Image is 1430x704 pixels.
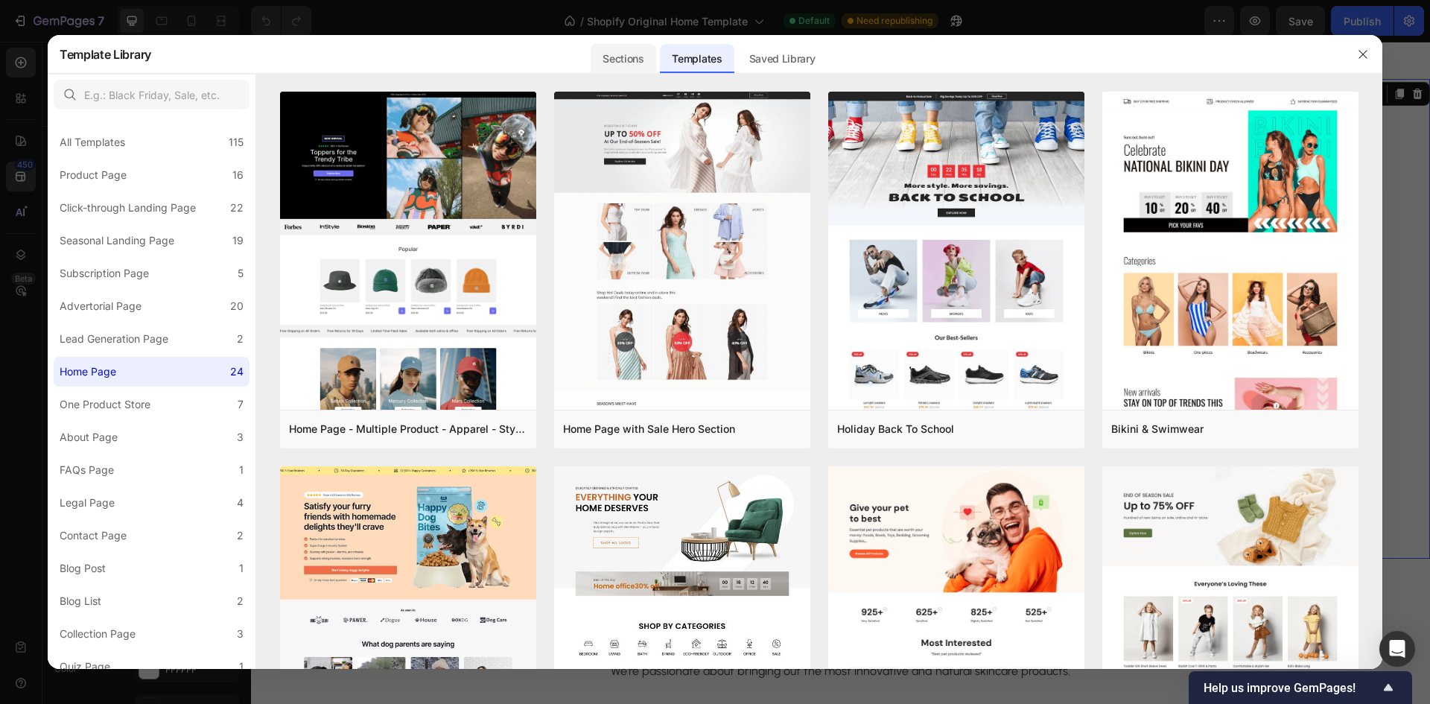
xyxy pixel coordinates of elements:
div: 2 [237,527,244,545]
div: All Templates [60,133,125,151]
p: Create Theme Section [962,45,1058,59]
div: Quiz Page [60,658,110,676]
div: Section 5 [889,45,935,59]
div: Subscription Page [60,264,149,282]
div: Open Intercom Messenger [1379,631,1415,667]
div: One Product Store [60,396,150,413]
div: Holiday Back To School [837,420,954,438]
div: Saved Library [737,44,827,74]
p: Fall in love with healthy glowing skin [144,572,1035,606]
div: Home Page with Sale Hero Section [563,420,735,438]
div: 1 [239,559,244,577]
div: Legal Page [60,494,115,512]
div: Bikini & Swimwear [1111,420,1204,438]
div: Product Page [60,166,127,184]
span: Help us improve GemPages! [1204,681,1379,695]
div: Home Page [60,363,116,381]
h2: Template Library [60,35,151,74]
div: 16 [232,166,244,184]
p: We're passionate about bringing out the most innovative and natural skincare products. [144,621,1035,638]
p: Sustainability at our core [621,188,983,222]
div: 19 [232,232,244,250]
p: As a destination for the consciously-minded, we have always been passionate about bringing the be... [621,236,983,308]
div: 20 [230,297,244,315]
div: Contact Page [60,527,127,545]
div: 115 [229,133,244,151]
div: 1 [239,658,244,676]
div: Collection Page [60,625,136,643]
div: 4 [237,494,244,512]
div: 2 [237,592,244,610]
div: 7 [238,396,244,413]
div: Home Page - Multiple Product - Apparel - Style 4 [289,420,527,438]
button: AI Content [1067,43,1133,61]
div: Templates [660,44,734,74]
input: E.g.: Black Friday, Sale, etc. [54,80,250,110]
div: Advertorial Page [60,297,142,315]
div: Blog List [60,592,101,610]
div: Click-through Landing Page [60,199,196,217]
img: Alt Image [143,91,568,463]
div: FAQs Page [60,461,114,479]
button: Show survey - Help us improve GemPages! [1204,679,1397,697]
div: 5 [238,264,244,282]
a: Learn more [620,333,763,367]
div: Learn more [661,341,722,359]
div: Seasonal Landing Page [60,232,174,250]
div: 24 [230,363,244,381]
div: 22 [230,199,244,217]
div: 3 [237,625,244,643]
div: Sections [591,44,655,74]
div: 3 [237,428,244,446]
div: Lead Generation Page [60,330,168,348]
div: About Page [60,428,118,446]
div: 1 [239,461,244,479]
div: Blog Post [60,559,106,577]
div: 2 [237,330,244,348]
